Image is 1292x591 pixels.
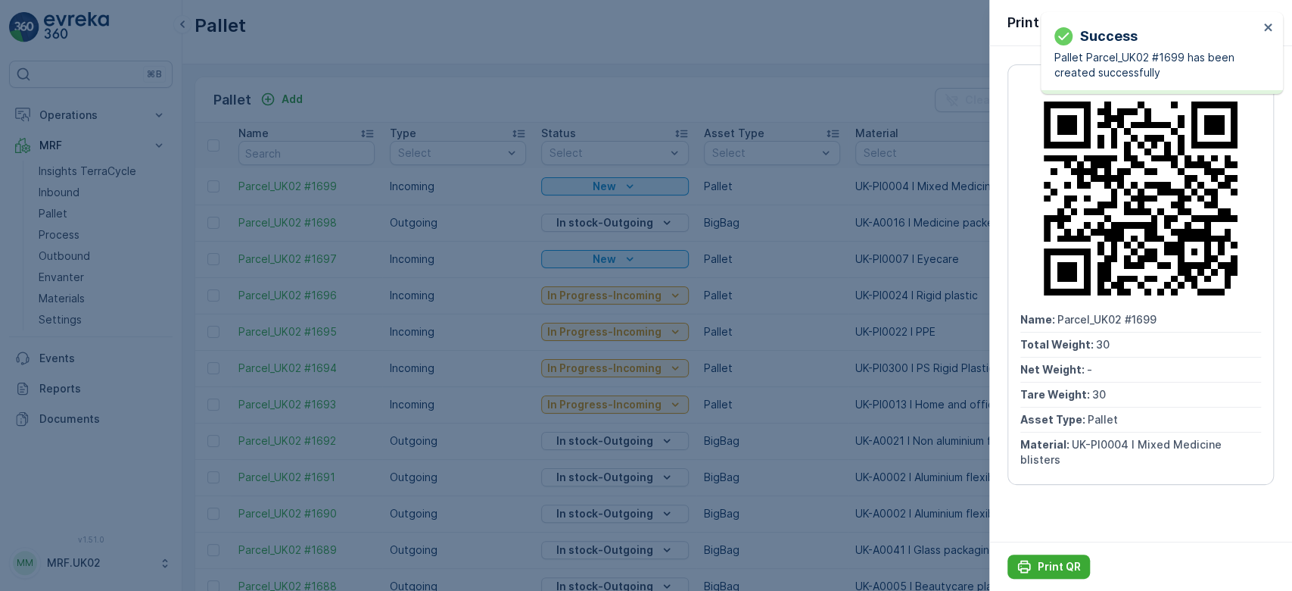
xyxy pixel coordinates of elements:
span: Asset Type : [1020,413,1088,426]
p: Pallet Parcel_UK02 #1699 has been created successfully [1054,50,1259,80]
span: Parcel_UK02 #1699 [1057,313,1157,326]
span: Pallet [1088,413,1118,426]
span: UK-PI0004 I Mixed Medicine blisters [1020,438,1225,466]
p: Success [1080,26,1138,47]
span: Total Weight : [1020,338,1096,351]
span: Name : [1020,313,1057,326]
span: 30 [1096,338,1110,351]
span: Tare Weight : [1020,388,1092,401]
span: 30 [1092,388,1106,401]
button: close [1263,21,1274,36]
p: Print QR [1038,559,1081,574]
span: Material : [1020,438,1072,451]
span: - [1087,363,1092,376]
span: Net Weight : [1020,363,1087,376]
button: Print QR [1007,555,1090,579]
p: Print QR [1007,12,1061,33]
